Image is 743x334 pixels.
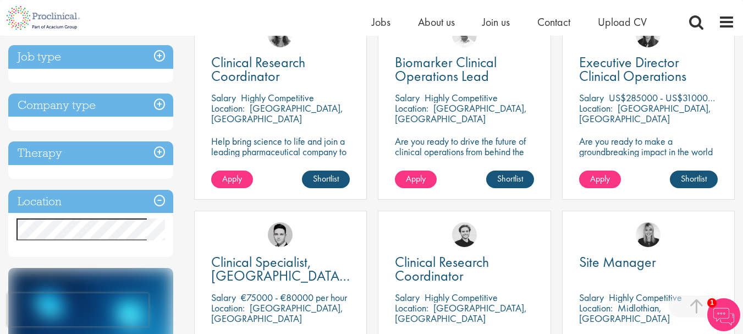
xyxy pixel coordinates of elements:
span: Site Manager [579,253,656,271]
span: Biomarker Clinical Operations Lead [395,53,497,85]
a: Clinical Specialist, [GEOGRAPHIC_DATA] - Cardiac [211,255,350,283]
a: Clinical Research Coordinator [395,255,533,283]
h3: Company type [8,94,173,117]
a: Upload CV [598,15,647,29]
p: Are you ready to make a groundbreaking impact in the world of biotechnology? Join a growing compa... [579,136,718,188]
p: [GEOGRAPHIC_DATA], [GEOGRAPHIC_DATA] [211,102,343,125]
span: Salary [211,91,236,104]
p: [GEOGRAPHIC_DATA], [GEOGRAPHIC_DATA] [211,302,343,325]
img: Chatbot [707,298,740,331]
p: Midlothian, [GEOGRAPHIC_DATA] [579,302,670,325]
span: Apply [406,173,426,184]
a: Apply [395,171,437,188]
img: Janelle Jones [636,222,661,247]
iframe: reCAPTCHA [8,293,148,326]
p: Are you ready to drive the future of clinical operations from behind the scenes? Looking to be in... [395,136,533,188]
a: Join us [482,15,510,29]
a: Shortlist [302,171,350,188]
a: Biomarker Clinical Operations Lead [395,56,533,83]
p: Help bring science to life and join a leading pharmaceutical company to play a key role in delive... [211,136,350,188]
a: Clinical Research Coordinator [211,56,350,83]
span: Salary [395,291,420,304]
span: Clinical Research Coordinator [395,253,489,285]
img: Nico Kohlwes [452,222,477,247]
p: [GEOGRAPHIC_DATA], [GEOGRAPHIC_DATA] [395,302,527,325]
span: 1 [707,298,717,308]
span: Salary [579,91,604,104]
p: [GEOGRAPHIC_DATA], [GEOGRAPHIC_DATA] [579,102,711,125]
a: Site Manager [579,255,718,269]
p: Highly Competitive [425,91,498,104]
h3: Job type [8,45,173,69]
a: Executive Director Clinical Operations [579,56,718,83]
span: Salary [211,291,236,304]
p: Highly Competitive [609,291,682,304]
a: Jobs [372,15,390,29]
p: €75000 - €80000 per hour [241,291,347,304]
a: Apply [579,171,621,188]
a: Shortlist [486,171,534,188]
p: Highly Competitive [241,91,314,104]
a: Apply [211,171,253,188]
span: Location: [395,102,428,114]
span: Apply [590,173,610,184]
img: Connor Lynes [268,222,293,247]
a: Contact [537,15,570,29]
a: Shortlist [670,171,718,188]
span: Location: [211,302,245,314]
span: Executive Director Clinical Operations [579,53,686,85]
h3: Therapy [8,141,173,165]
h3: Location [8,190,173,213]
p: Highly Competitive [425,291,498,304]
span: Location: [579,102,613,114]
a: About us [418,15,455,29]
span: Location: [395,302,428,314]
span: Clinical Specialist, [GEOGRAPHIC_DATA] - Cardiac [211,253,350,299]
span: Location: [211,102,245,114]
span: Salary [579,291,604,304]
span: Apply [222,173,242,184]
p: [GEOGRAPHIC_DATA], [GEOGRAPHIC_DATA] [395,102,527,125]
span: Location: [579,302,613,314]
span: Clinical Research Coordinator [211,53,305,85]
span: Salary [395,91,420,104]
